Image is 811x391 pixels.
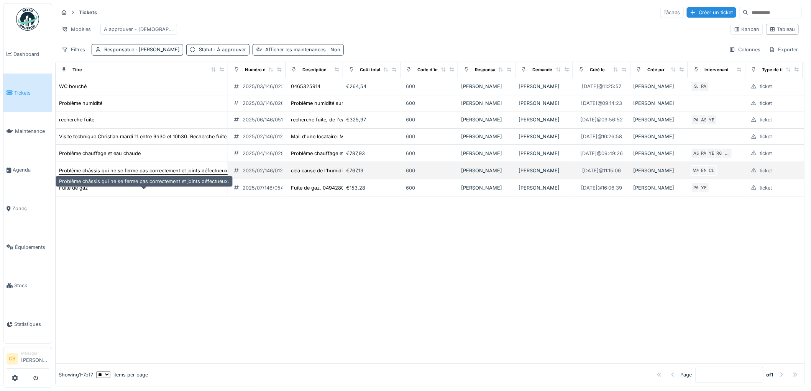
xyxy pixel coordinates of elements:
[726,44,764,55] div: Colonnes
[96,371,148,378] div: items per page
[346,83,397,90] div: €264,54
[760,184,772,191] div: ticket
[461,133,512,140] div: [PERSON_NAME]
[7,350,49,369] a: CB Manager[PERSON_NAME]
[243,100,289,107] div: 2025/03/146/02019
[243,133,289,140] div: 2025/02/146/01296
[291,83,320,90] div: 0465325914
[21,350,49,356] div: Manager
[58,44,89,55] div: Filtres
[634,116,685,123] div: [PERSON_NAME]
[406,116,415,123] div: 600
[59,184,88,191] div: Fuite de gaz
[519,133,570,140] div: [PERSON_NAME]
[660,7,684,18] div: Tâches
[461,100,512,107] div: [PERSON_NAME]
[581,116,623,123] div: [DATE] @ 09:56:52
[699,182,709,193] div: YE
[406,100,415,107] div: 600
[461,150,512,157] div: [PERSON_NAME]
[7,353,18,365] li: CB
[13,51,49,58] span: Dashboard
[417,67,456,73] div: Code d'imputation
[461,116,512,123] div: [PERSON_NAME]
[346,167,397,174] div: €767,13
[326,47,340,52] span: : Non
[760,167,772,174] div: ticket
[243,116,287,123] div: 2025/06/146/05111
[16,8,39,31] img: Badge_color-CXgf-gQk.svg
[766,44,802,55] div: Exporter
[302,67,327,73] div: Description
[56,176,233,187] div: Problème châssis qui ne se ferme pas correctement et joints défectueux.
[767,371,774,378] strong: of 1
[245,67,281,73] div: Numéro de ticket
[59,116,94,123] div: recherche fuite
[722,148,732,159] div: …
[346,150,397,157] div: €787,93
[59,371,93,378] div: Showing 1 - 7 of 7
[15,244,49,251] span: Équipements
[291,150,419,157] div: Problème chauffage et eau chaude. EDDOUKIR 0486...
[647,67,665,73] div: Créé par
[691,81,702,92] div: S.
[762,67,792,73] div: Type de ticket
[699,165,709,176] div: EN
[291,184,352,191] div: Fuite de gaz. 0494280651
[705,67,729,73] div: Intervenant
[634,133,685,140] div: [PERSON_NAME]
[714,148,725,159] div: RG
[687,7,736,18] div: Créer un ticket
[346,184,397,191] div: €153,28
[519,150,570,157] div: [PERSON_NAME]
[691,165,702,176] div: MA
[581,184,622,191] div: [DATE] @ 16:06:39
[291,100,412,107] div: Problème humidité sur les murs de la chambre. M...
[59,83,87,90] div: WC bouché
[706,115,717,125] div: YE
[532,67,560,73] div: Demandé par
[3,35,52,74] a: Dashboard
[104,26,174,33] div: A approuver - [DEMOGRAPHIC_DATA]
[582,83,622,90] div: [DATE] @ 11:25:57
[681,371,692,378] div: Page
[634,167,685,174] div: [PERSON_NAME]
[706,165,717,176] div: CL
[59,133,346,140] div: Visite technique Christian mardi 11 entre 9h30 et 10h30. Recherche fuite d'eau dans l'appartement...
[691,182,702,193] div: PA
[760,116,772,123] div: ticket
[13,166,49,173] span: Agenda
[12,205,49,212] span: Zones
[760,133,772,140] div: ticket
[706,148,717,159] div: YE
[265,46,340,53] div: Afficher les maintenances
[134,47,180,52] span: : [PERSON_NAME]
[590,67,605,73] div: Créé le
[3,267,52,305] a: Stock
[15,128,49,135] span: Maintenance
[406,150,415,157] div: 600
[406,83,415,90] div: 600
[519,184,570,191] div: [PERSON_NAME]
[475,67,502,73] div: Responsable
[3,112,52,151] a: Maintenance
[14,282,49,289] span: Stock
[461,83,512,90] div: [PERSON_NAME]
[406,167,415,174] div: 600
[291,116,405,123] div: recherche fuite, de l'eau coule dans l'appartem...
[59,150,141,157] div: Problème chauffage et eau chaude
[291,167,409,174] div: cela cause de l'humidité dans la chambre à couc...
[58,24,94,35] div: Modèles
[346,116,397,123] div: €325,97
[14,89,49,97] span: Tickets
[634,83,685,90] div: [PERSON_NAME]
[3,151,52,189] a: Agenda
[760,83,772,90] div: ticket
[461,167,512,174] div: [PERSON_NAME]
[519,83,570,90] div: [PERSON_NAME]
[406,133,415,140] div: 600
[699,148,709,159] div: PA
[3,189,52,228] a: Zones
[699,81,709,92] div: PA
[634,184,685,191] div: [PERSON_NAME]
